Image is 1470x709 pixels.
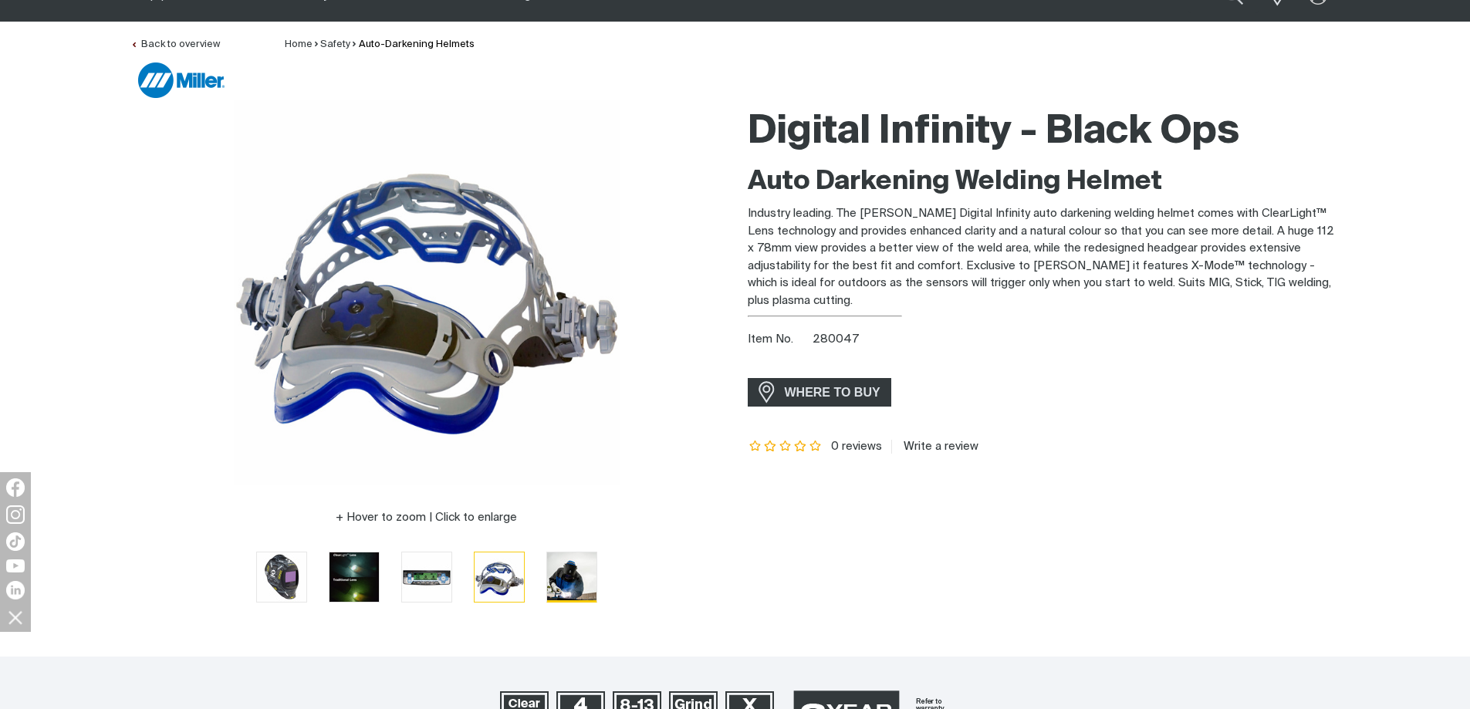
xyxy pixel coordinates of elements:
[748,378,892,407] a: WHERE TO BUY
[257,552,306,602] img: Digital Infinity - Black Ops
[329,552,379,602] img: Digital Infinity - Black Ops
[401,552,452,603] button: Go to slide 3
[6,478,25,497] img: Facebook
[748,165,1340,199] h2: Auto Darkening Welding Helmet
[329,552,380,603] button: Go to slide 2
[831,441,882,452] span: 0 reviews
[130,39,220,49] a: Back to overview of Auto-Darkening Helmets
[6,559,25,572] img: YouTube
[234,100,620,485] img: Digital Infinity - Black Ops
[748,107,1340,157] h1: Digital Infinity - Black Ops
[326,508,526,527] button: Hover to zoom | Click to enlarge
[6,532,25,551] img: TikTok
[813,333,859,345] span: 280047
[748,441,823,452] span: Rating: {0}
[748,331,810,349] span: Item No.
[6,505,25,524] img: Instagram
[775,380,890,405] span: WHERE TO BUY
[6,581,25,599] img: LinkedIn
[748,165,1340,310] div: Industry leading. The [PERSON_NAME] Digital Infinity auto darkening welding helmet comes with Cle...
[891,440,978,454] a: Write a review
[547,552,596,602] img: Digital Infinity - Black Ops
[285,37,475,52] nav: Breadcrumb
[402,552,451,602] img: Digital Infinity - Black Ops
[320,39,350,49] a: Safety
[285,39,313,49] a: Home
[359,39,475,49] a: Auto-Darkening Helmets
[475,552,524,602] img: Digital Infinity - Black Ops
[546,552,597,603] button: Go to slide 5
[256,552,307,603] button: Go to slide 1
[2,604,29,630] img: hide socials
[474,552,525,603] button: Go to slide 4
